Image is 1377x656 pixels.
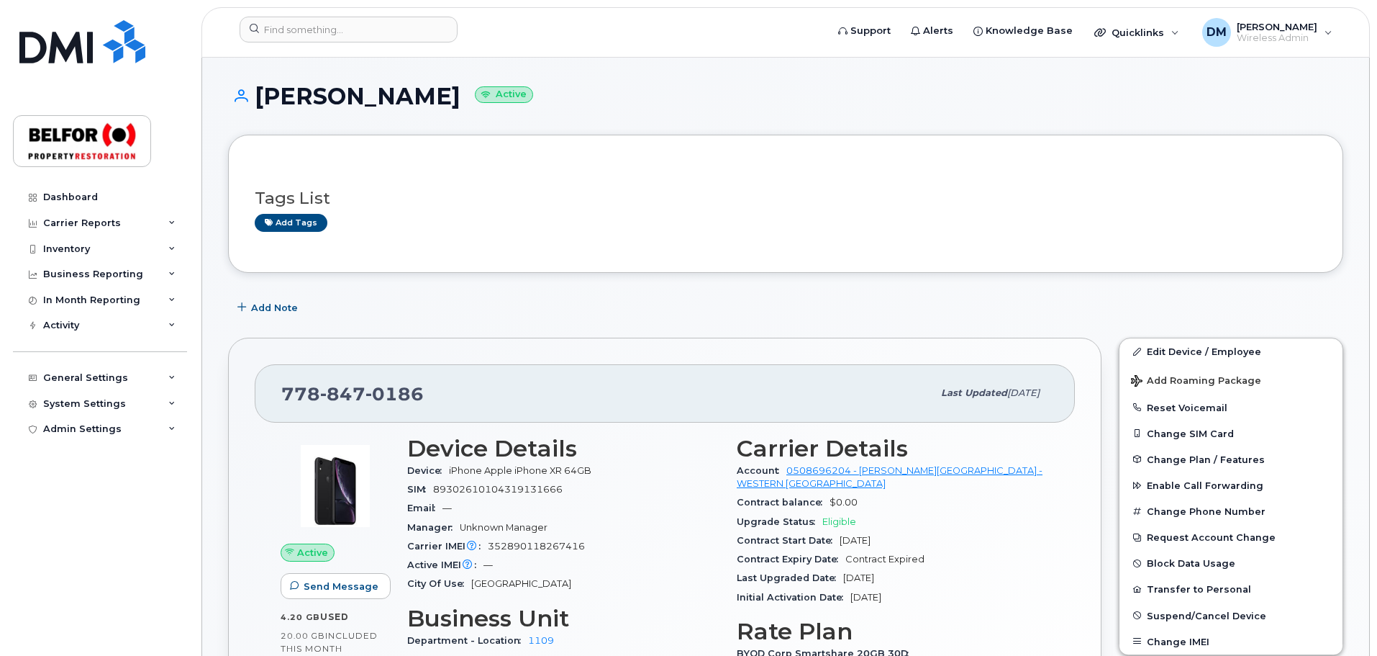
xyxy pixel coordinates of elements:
[737,572,843,583] span: Last Upgraded Date
[251,301,298,315] span: Add Note
[822,516,856,527] span: Eligible
[737,465,1042,489] a: 0508696204 - [PERSON_NAME][GEOGRAPHIC_DATA] - WESTERN [GEOGRAPHIC_DATA]
[1119,472,1342,498] button: Enable Call Forwarding
[1119,524,1342,550] button: Request Account Change
[407,578,471,589] span: City Of Use
[407,436,719,462] h3: Device Details
[1147,454,1265,464] span: Change Plan / Features
[407,635,528,646] span: Department - Location
[1119,395,1342,421] button: Reset Voicemail
[737,592,850,603] span: Initial Activation Date
[320,611,349,622] span: used
[433,484,563,495] span: 89302610104319131666
[1131,375,1261,389] span: Add Roaming Package
[1119,446,1342,472] button: Change Plan / Features
[1147,480,1263,491] span: Enable Call Forwarding
[281,631,325,641] span: 20.00 GB
[304,580,378,593] span: Send Message
[1119,603,1342,629] button: Suspend/Cancel Device
[737,535,840,546] span: Contract Start Date
[407,606,719,632] h3: Business Unit
[1007,387,1040,398] span: [DATE]
[475,86,533,103] small: Active
[407,503,442,513] span: Email
[292,443,378,529] img: image20231002-3703462-1qb80zy.jpeg
[1119,550,1342,576] button: Block Data Usage
[488,541,585,552] span: 352890118267416
[407,560,483,570] span: Active IMEI
[840,535,871,546] span: [DATE]
[845,554,924,565] span: Contract Expired
[1119,629,1342,655] button: Change IMEI
[737,619,1049,644] h3: Rate Plan
[737,554,845,565] span: Contract Expiry Date
[471,578,571,589] span: [GEOGRAPHIC_DATA]
[407,541,488,552] span: Carrier IMEI
[281,573,391,599] button: Send Message
[407,522,460,533] span: Manager
[281,630,378,654] span: included this month
[1147,610,1266,621] span: Suspend/Cancel Device
[255,189,1317,207] h3: Tags List
[1119,498,1342,524] button: Change Phone Number
[528,635,554,646] a: 1109
[407,465,449,476] span: Device
[1119,365,1342,395] button: Add Roaming Package
[483,560,493,570] span: —
[1119,338,1342,364] a: Edit Device / Employee
[228,295,310,320] button: Add Note
[449,465,591,476] span: iPhone Apple iPhone XR 64GB
[442,503,452,513] span: —
[320,383,365,405] span: 847
[281,612,320,622] span: 4.20 GB
[365,383,424,405] span: 0186
[1119,421,1342,446] button: Change SIM Card
[407,484,433,495] span: SIM
[460,522,547,533] span: Unknown Manager
[297,546,328,560] span: Active
[843,572,874,583] span: [DATE]
[737,465,786,476] span: Account
[281,383,424,405] span: 778
[737,436,1049,462] h3: Carrier Details
[737,497,830,508] span: Contract balance
[228,84,1343,109] h1: [PERSON_NAME]
[850,592,881,603] span: [DATE]
[1119,576,1342,602] button: Transfer to Personal
[255,214,327,232] a: Add tags
[941,387,1007,398] span: Last updated
[737,516,822,527] span: Upgrade Status
[830,497,858,508] span: $0.00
